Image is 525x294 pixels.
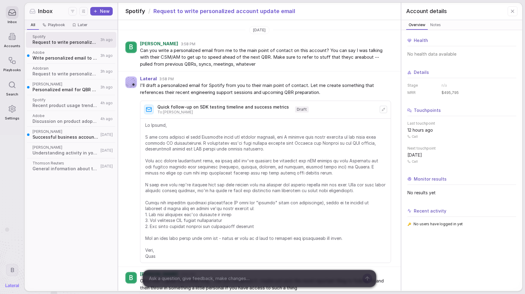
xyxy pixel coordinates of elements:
[407,190,516,196] span: No results yet
[125,77,137,88] img: Agent avatar
[429,22,442,28] span: Notes
[79,7,88,16] button: Display settings
[31,22,35,27] span: All
[414,176,447,182] span: Monitor results
[295,106,309,112] span: Draft
[4,44,20,48] span: Accounts
[5,284,19,287] img: Lateral
[78,22,87,27] span: Later
[101,148,113,153] span: [DATE]
[38,7,53,15] span: Inbox
[33,50,98,55] span: Adobe
[414,69,429,75] span: Details
[441,83,447,88] span: n/a
[100,69,113,74] span: 3h ago
[100,116,113,121] span: 4h ago
[26,48,116,64] a: AdobeWrite personalized email to account contact3h ago
[125,7,145,15] span: Spotify
[33,66,98,71] span: Adobrain
[33,102,98,109] span: Recent product usage trends for link creation
[33,39,98,45] span: Request to write personalized account update email
[33,166,99,172] span: General information about this account
[33,82,98,87] span: [PERSON_NAME]
[413,222,463,227] span: No users have logged in yet
[3,3,21,27] a: Inbox
[5,116,19,120] span: Settings
[33,134,99,140] span: Successful business account touchpoint email
[33,71,98,77] span: Request to write personalized account update email
[101,132,113,137] span: [DATE]
[407,22,427,28] span: Overview
[163,110,193,115] span: [PERSON_NAME]
[153,7,296,15] span: Request to write personalized account update email
[33,161,99,166] span: Thomson Reuters
[140,82,391,96] span: I'll draft a personalized email for Spotify from you to their main point of contact. Let me creat...
[407,146,516,151] span: Next touchpoint
[26,127,116,143] a: [PERSON_NAME]Successful business account touchpoint email[DATE]
[412,159,418,164] span: Call
[407,127,433,133] span: 12 hours ago
[33,87,98,93] span: Personalized email for QBR meeting prep
[140,41,178,47] span: [PERSON_NAME]
[90,7,113,16] button: New thread
[33,113,98,118] span: Adobe
[26,158,116,174] a: Thomson ReutersGeneral information about this account[DATE]
[3,51,21,75] a: Playbooks
[407,121,516,126] span: Last touchpoint
[3,68,21,72] span: Playbooks
[100,101,113,105] span: 4h ago
[407,222,411,227] span: 🔑
[33,150,99,156] span: Understanding activity in your account
[100,85,113,90] span: 3h ago
[407,90,438,95] dt: MRR
[26,95,116,111] a: SpotifyRecent product usage trends for link creation4h ago
[33,55,98,61] span: Write personalized email to account contact
[414,107,441,113] span: Touchpoints
[129,43,133,51] span: B
[3,27,21,51] a: Accounts
[33,118,98,124] span: Discussion on product adoption strategy
[26,79,116,95] a: [PERSON_NAME]Personalized email for QBR meeting prep3h ago
[101,164,113,169] span: [DATE]
[148,7,150,15] span: /
[68,7,77,16] button: Filters
[414,208,446,214] span: Recent activity
[412,134,418,139] span: Call
[140,47,391,68] span: Can you write a personalized email from me to the main point of contact on this account? You can ...
[407,152,422,158] span: [DATE]
[3,99,21,123] a: Settings
[406,7,447,15] span: Account details
[441,90,459,95] span: $495,795
[407,51,516,57] span: No health data available
[414,37,428,43] span: Health
[140,76,157,81] span: Lateral
[100,37,113,42] span: 3h ago
[159,77,174,81] span: 3:58 PM
[157,105,289,110] span: Quick follow-up on SDK testing timeline and success metrics
[33,129,99,134] span: [PERSON_NAME]
[33,34,98,39] span: Spotify
[407,83,438,88] dt: Stage
[253,28,266,33] span: [DATE]
[33,98,98,102] span: Spotify
[6,92,18,96] span: Search
[48,22,65,27] span: Playbook
[26,143,116,158] a: [PERSON_NAME]Understanding activity in your account[DATE]
[145,122,386,259] span: Lo Ipsumd, S ame cons adipisci el sedd Eiusmodte incid utl etdolor magnaali, eni A minimve quis n...
[157,110,193,115] span: To :
[33,145,99,150] span: [PERSON_NAME]
[100,53,113,58] span: 3h ago
[26,64,116,79] a: AdobrainRequest to write personalized account update email3h ago
[8,20,17,24] span: Inbox
[26,32,116,48] a: SpotifyRequest to write personalized account update email3h ago
[26,111,116,127] a: AdobeDiscussion on product adoption strategy4h ago
[10,266,14,274] span: B
[181,42,195,47] span: 3:58 PM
